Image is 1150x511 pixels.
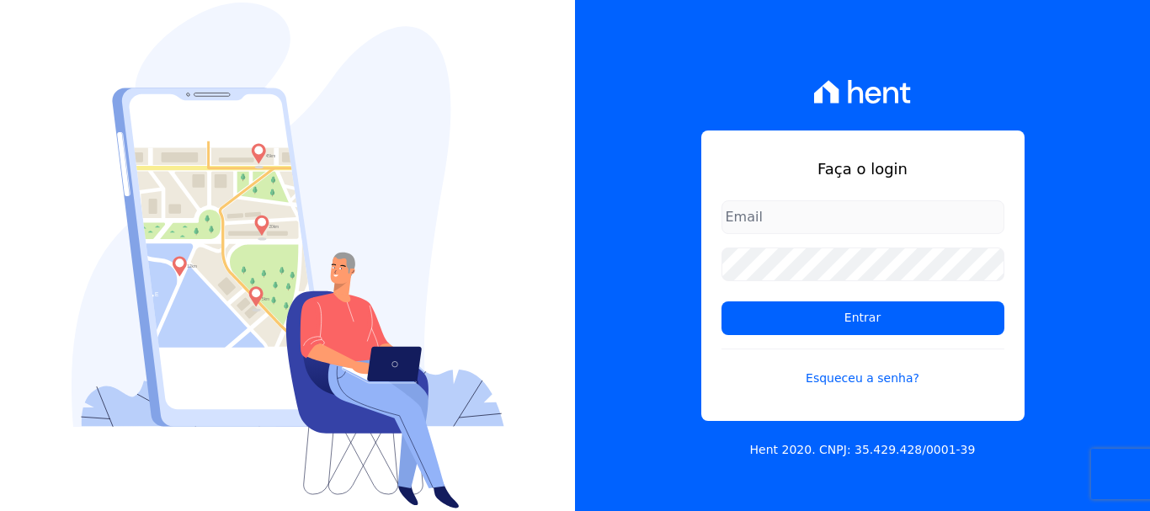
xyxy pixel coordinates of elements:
[721,301,1004,335] input: Entrar
[721,200,1004,234] input: Email
[750,441,976,459] p: Hent 2020. CNPJ: 35.429.428/0001-39
[721,349,1004,387] a: Esqueceu a senha?
[721,157,1004,180] h1: Faça o login
[72,3,504,508] img: Login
